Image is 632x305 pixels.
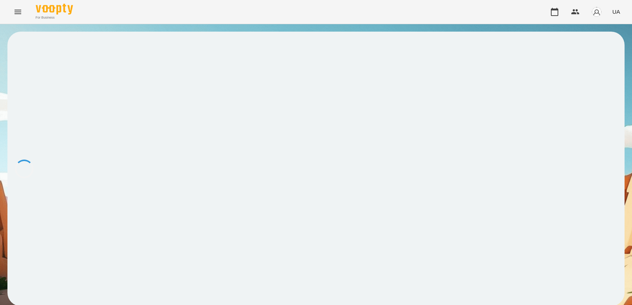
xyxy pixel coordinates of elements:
[612,8,620,16] span: UA
[9,3,27,21] button: Menu
[36,15,73,20] span: For Business
[591,7,602,17] img: avatar_s.png
[36,4,73,15] img: Voopty Logo
[609,5,623,19] button: UA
